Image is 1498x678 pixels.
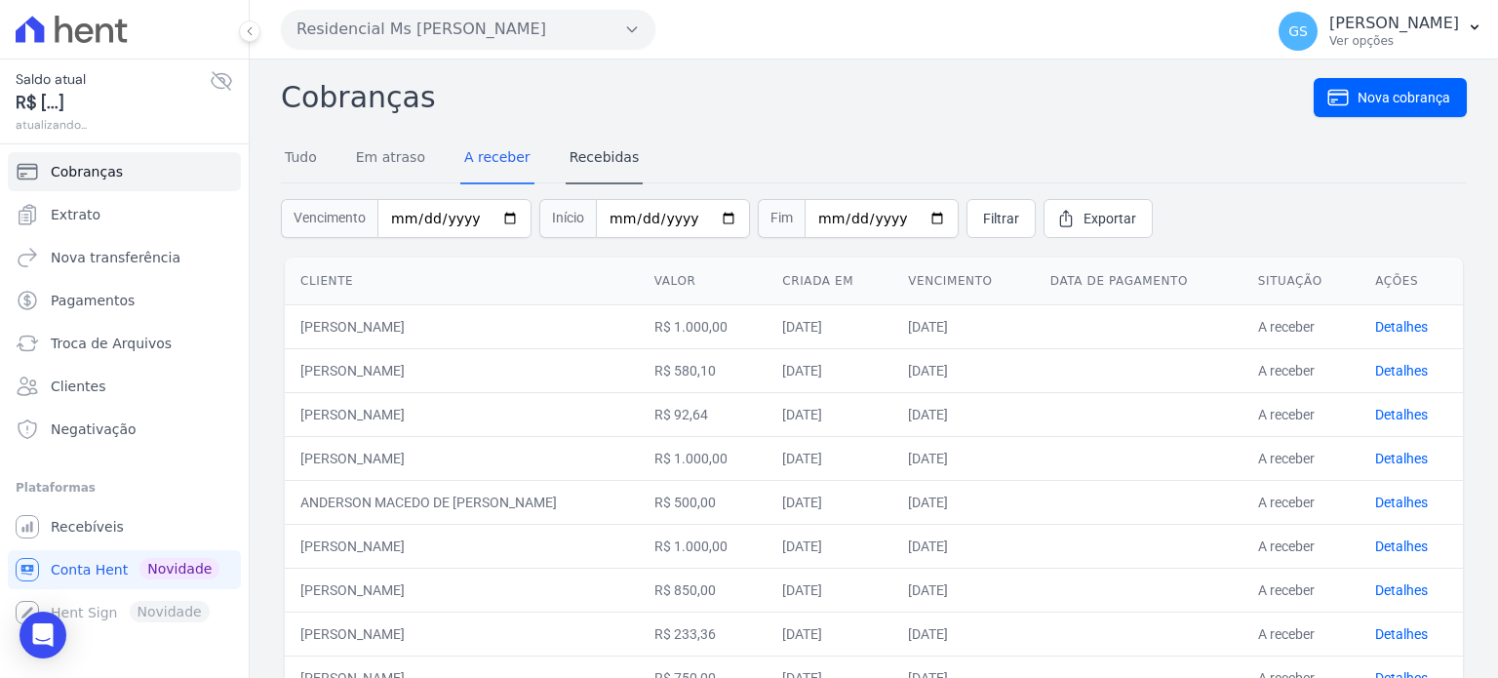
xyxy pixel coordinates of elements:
td: A receber [1242,524,1360,568]
p: [PERSON_NAME] [1329,14,1459,33]
button: GS [PERSON_NAME] Ver opções [1263,4,1498,59]
td: [DATE] [767,612,892,656]
a: A receber [460,134,534,184]
td: [DATE] [767,436,892,480]
th: Situação [1242,258,1360,305]
a: Filtrar [966,199,1036,238]
td: [DATE] [767,348,892,392]
td: [DATE] [767,392,892,436]
a: Detalhes [1375,495,1428,510]
td: [PERSON_NAME] [285,568,639,612]
span: Pagamentos [51,291,135,310]
a: Clientes [8,367,241,406]
span: Conta Hent [51,560,128,579]
a: Detalhes [1375,626,1428,642]
a: Troca de Arquivos [8,324,241,363]
span: Troca de Arquivos [51,334,172,353]
h2: Cobranças [281,75,1314,119]
td: [DATE] [767,568,892,612]
td: A receber [1242,436,1360,480]
a: Detalhes [1375,538,1428,554]
span: Vencimento [281,199,377,238]
a: Conta Hent Novidade [8,550,241,589]
span: Fim [758,199,805,238]
a: Detalhes [1375,363,1428,379]
nav: Sidebar [16,152,233,632]
span: R$ [...] [16,90,210,116]
td: [PERSON_NAME] [285,436,639,480]
td: R$ 580,10 [639,348,768,392]
td: [DATE] [892,568,1035,612]
td: R$ 1.000,00 [639,304,768,348]
span: atualizando... [16,116,210,134]
a: Detalhes [1375,582,1428,598]
a: Nova transferência [8,238,241,277]
td: R$ 1.000,00 [639,524,768,568]
a: Tudo [281,134,321,184]
span: Exportar [1084,209,1136,228]
span: Clientes [51,377,105,396]
a: Extrato [8,195,241,234]
td: ANDERSON MACEDO DE [PERSON_NAME] [285,480,639,524]
td: [DATE] [892,392,1035,436]
th: Valor [639,258,768,305]
td: R$ 92,64 [639,392,768,436]
th: Ações [1360,258,1463,305]
a: Em atraso [352,134,429,184]
td: R$ 850,00 [639,568,768,612]
td: [PERSON_NAME] [285,524,639,568]
td: A receber [1242,480,1360,524]
td: [DATE] [767,304,892,348]
td: A receber [1242,612,1360,656]
span: Recebíveis [51,517,124,537]
td: [DATE] [892,348,1035,392]
th: Vencimento [892,258,1035,305]
td: A receber [1242,348,1360,392]
td: A receber [1242,304,1360,348]
span: Extrato [51,205,100,224]
th: Data de pagamento [1035,258,1242,305]
span: Saldo atual [16,69,210,90]
span: Nova transferência [51,248,180,267]
td: A receber [1242,392,1360,436]
a: Detalhes [1375,451,1428,466]
a: Detalhes [1375,407,1428,422]
div: Open Intercom Messenger [20,612,66,658]
span: Negativação [51,419,137,439]
td: [DATE] [892,304,1035,348]
span: Novidade [139,558,219,579]
a: Negativação [8,410,241,449]
span: Cobranças [51,162,123,181]
div: Plataformas [16,476,233,499]
a: Exportar [1044,199,1153,238]
td: [DATE] [892,524,1035,568]
td: A receber [1242,568,1360,612]
td: [PERSON_NAME] [285,304,639,348]
p: Ver opções [1329,33,1459,49]
td: [DATE] [892,436,1035,480]
span: Filtrar [983,209,1019,228]
a: Recebíveis [8,507,241,546]
button: Residencial Ms [PERSON_NAME] [281,10,655,49]
th: Criada em [767,258,892,305]
td: [DATE] [892,612,1035,656]
span: GS [1288,24,1308,38]
a: Detalhes [1375,319,1428,335]
td: [DATE] [767,524,892,568]
td: R$ 233,36 [639,612,768,656]
td: [PERSON_NAME] [285,612,639,656]
th: Cliente [285,258,639,305]
td: [DATE] [767,480,892,524]
td: R$ 500,00 [639,480,768,524]
a: Pagamentos [8,281,241,320]
td: [PERSON_NAME] [285,348,639,392]
a: Nova cobrança [1314,78,1467,117]
a: Cobranças [8,152,241,191]
span: Início [539,199,596,238]
td: [PERSON_NAME] [285,392,639,436]
a: Recebidas [566,134,644,184]
td: R$ 1.000,00 [639,436,768,480]
span: Nova cobrança [1358,88,1450,107]
td: [DATE] [892,480,1035,524]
